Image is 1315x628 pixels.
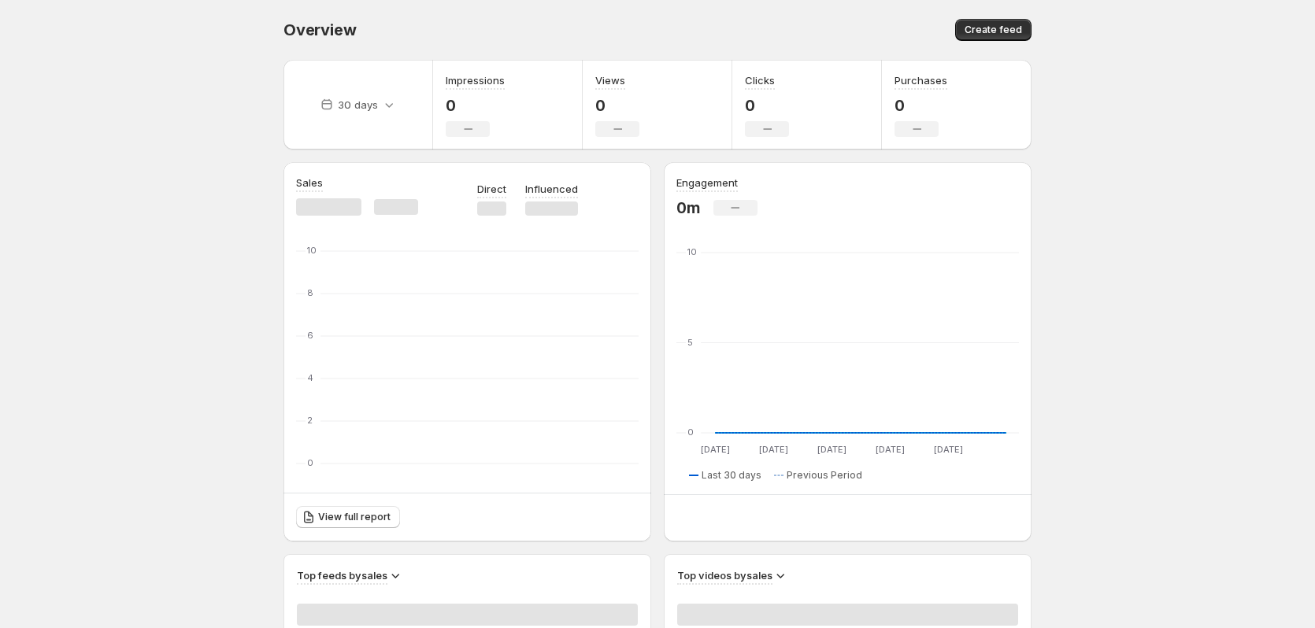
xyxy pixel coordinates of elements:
p: Direct [477,181,506,197]
text: [DATE] [701,444,730,455]
text: 6 [307,330,313,341]
h3: Clicks [745,72,775,88]
text: [DATE] [876,444,905,455]
h3: Top videos by sales [677,567,772,583]
text: 4 [307,372,313,383]
span: Previous Period [787,469,862,482]
h3: Top feeds by sales [297,567,387,583]
h3: Views [595,72,625,88]
text: 0 [687,427,694,438]
text: 8 [307,287,313,298]
p: 0 [446,96,505,115]
button: Create feed [955,19,1032,41]
p: 0m [676,198,701,217]
p: 0 [745,96,789,115]
text: [DATE] [759,444,788,455]
h3: Purchases [895,72,947,88]
text: 10 [687,246,697,257]
text: [DATE] [817,444,846,455]
h3: Sales [296,175,323,190]
span: View full report [318,511,391,523]
a: View full report [296,506,400,528]
text: [DATE] [934,444,963,455]
text: 10 [307,245,317,256]
h3: Engagement [676,175,738,190]
text: 5 [687,337,693,348]
h3: Impressions [446,72,505,88]
text: 0 [307,457,313,468]
span: Create feed [965,24,1022,36]
p: 0 [895,96,947,115]
p: 0 [595,96,639,115]
p: 30 days [338,97,378,113]
span: Overview [283,20,356,39]
p: Influenced [525,181,578,197]
text: 2 [307,415,313,426]
span: Last 30 days [702,469,761,482]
